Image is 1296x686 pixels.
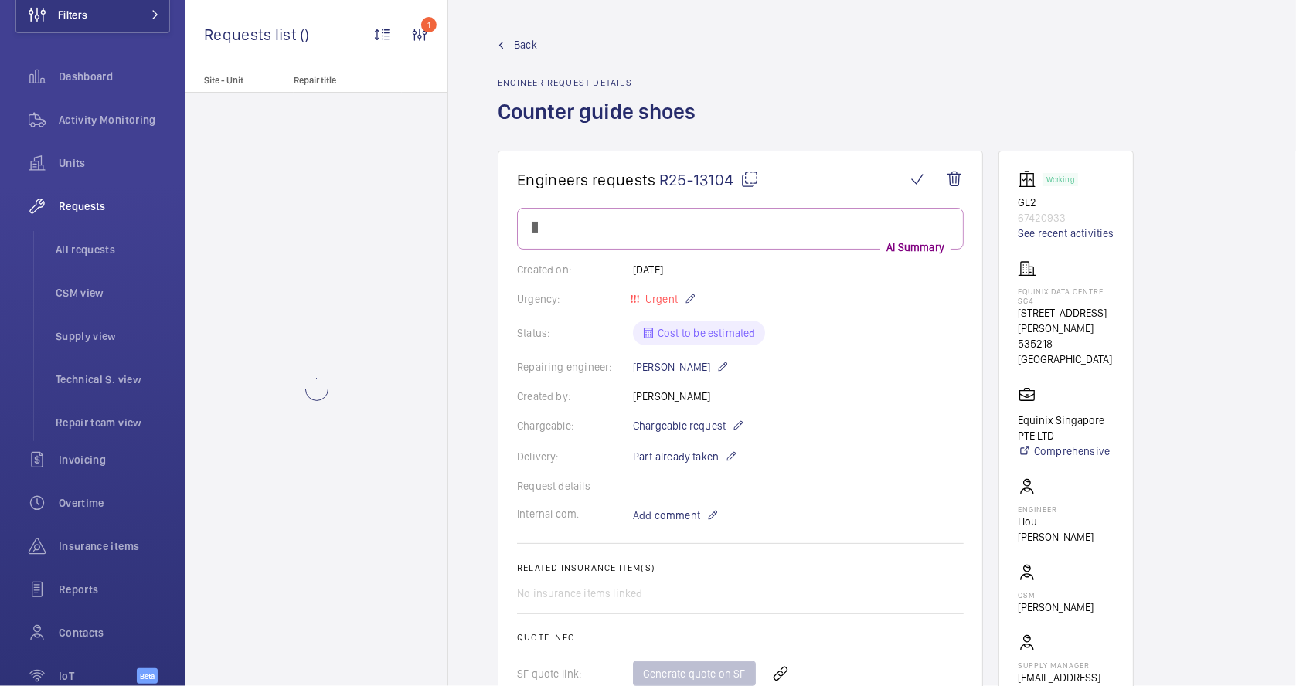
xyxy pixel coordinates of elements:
span: Technical S. view [56,372,170,387]
span: Back [514,37,537,53]
p: Working [1046,177,1074,182]
span: Requests [59,199,170,214]
p: [PERSON_NAME] [633,358,729,376]
p: Hou [PERSON_NAME] [1018,514,1114,545]
span: Add comment [633,508,700,523]
img: elevator.svg [1018,170,1043,188]
span: Overtime [59,495,170,511]
span: Units [59,155,170,171]
p: Part already taken [633,447,737,466]
p: [PERSON_NAME] [1018,599,1094,615]
span: Insurance items [59,538,170,554]
p: 535218 [GEOGRAPHIC_DATA] [1018,336,1114,367]
span: Activity Monitoring [59,112,170,127]
span: Reports [59,582,170,597]
span: Contacts [59,625,170,640]
p: [STREET_ADDRESS][PERSON_NAME] [1018,305,1114,336]
span: Requests list [204,25,300,44]
span: All requests [56,242,170,257]
h2: Related insurance item(s) [517,562,964,573]
span: Urgent [642,293,678,305]
span: Repair team view [56,415,170,430]
p: Repair title [294,75,396,86]
a: See recent activities [1018,226,1114,241]
span: Supply view [56,328,170,344]
span: CSM view [56,285,170,301]
a: Comprehensive [1018,443,1114,459]
span: R25-13104 [659,170,759,189]
span: Beta [137,668,158,684]
p: Equinix Data Centre SG4 [1018,287,1114,305]
h1: Counter guide shoes [498,97,705,151]
p: Supply manager [1018,661,1114,670]
h2: Engineer request details [498,77,705,88]
p: AI Summary [880,239,951,255]
p: CSM [1018,590,1094,599]
p: Engineer [1018,504,1114,514]
span: Engineers requests [517,170,656,189]
h2: Quote info [517,632,964,643]
p: 67420933 [1018,210,1114,226]
span: Invoicing [59,452,170,467]
span: Filters [58,7,87,22]
p: GL2 [1018,195,1114,210]
span: Chargeable request [633,418,726,433]
p: Equinix Singapore PTE LTD [1018,413,1114,443]
p: Site - Unit [185,75,287,86]
span: Dashboard [59,69,170,84]
span: IoT [59,668,137,684]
